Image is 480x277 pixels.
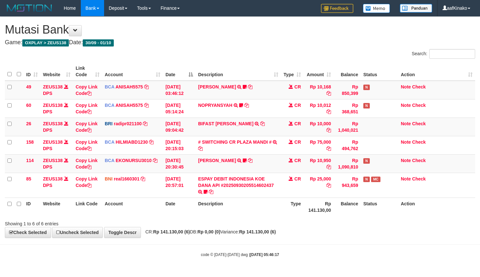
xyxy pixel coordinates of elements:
th: Action [398,198,475,216]
span: CR [294,103,301,108]
span: CR [294,139,301,145]
a: BIFAST [PERSON_NAME] [198,121,253,126]
td: Rp 494,762 [334,136,361,154]
th: Account [102,198,163,216]
span: 49 [26,84,31,89]
th: Rp 141.130,00 [304,198,334,216]
a: Note [401,158,411,163]
a: Copy radipr021100 to clipboard [143,121,147,126]
td: [DATE] 05:14:24 [163,99,196,118]
a: Note [401,121,411,126]
th: ID: activate to sort column ascending [24,62,40,81]
td: DPS [40,154,73,173]
a: Check [412,176,426,181]
td: DPS [40,136,73,154]
td: Rp 368,651 [334,99,361,118]
td: [DATE] 20:57:01 [163,173,196,198]
span: 30/09 - 01/10 [83,39,114,46]
td: Rp 10,168 [304,81,334,99]
td: DPS [40,81,73,99]
th: Website [40,198,73,216]
span: CR: DB: Variance: [142,229,276,234]
span: BCA [105,84,114,89]
td: Rp 10,950 [304,154,334,173]
a: Copy ANISAH5575 to clipboard [144,84,149,89]
span: BNI [105,176,112,181]
a: Note [401,176,411,181]
strong: [DATE] 05:46:17 [250,252,279,257]
a: Copy Link Code [76,121,98,133]
a: Copy Rp 10,950 to clipboard [326,164,331,169]
div: Showing 1 to 6 of 6 entries [5,218,195,227]
a: Check Selected [5,227,51,238]
a: Copy Link Code [76,103,98,114]
a: ZEUS138 [43,139,63,145]
a: # SWITCHING CR PLAZA MANDI # [198,139,272,145]
a: Toggle Descr [104,227,141,238]
span: CR [294,176,301,181]
td: [DATE] 20:30:45 [163,154,196,173]
label: Search: [412,49,475,59]
a: Copy # SWITCHING CR PLAZA MANDI # to clipboard [198,146,203,151]
a: Uncheck Selected [52,227,103,238]
th: Link Code [73,198,102,216]
a: Copy real1660301 to clipboard [141,176,145,181]
img: Button%20Memo.svg [363,4,390,13]
span: 60 [26,103,31,108]
td: Rp 75,000 [304,136,334,154]
img: panduan.png [400,4,432,13]
a: Copy BIFAST ERIKA S PAUN to clipboard [260,121,265,126]
a: ZEUS138 [43,176,63,181]
td: DPS [40,118,73,136]
span: CR [294,84,301,89]
th: Status [361,198,398,216]
strong: Rp 0,00 (0) [197,229,220,234]
td: [DATE] 03:46:12 [163,81,196,99]
span: CR [294,121,301,126]
a: ZEUS138 [43,121,63,126]
th: Account: activate to sort column ascending [102,62,163,81]
a: Copy NOPRYANSYAH to clipboard [244,103,249,108]
small: code © [DATE]-[DATE] dwg | [201,252,279,257]
td: Rp 1,090,810 [334,154,361,173]
span: 158 [26,139,34,145]
a: Check [412,103,426,108]
a: ZEUS138 [43,158,63,163]
strong: Rp 141.130,00 (6) [153,229,190,234]
img: MOTION_logo.png [5,3,54,13]
th: Website: activate to sort column ascending [40,62,73,81]
a: Copy Rp 10,000 to clipboard [326,128,331,133]
th: Type: activate to sort column ascending [281,62,304,81]
th: Date: activate to sort column descending [163,62,196,81]
th: Type [281,198,304,216]
a: ZEUS138 [43,84,63,89]
th: Date [163,198,196,216]
th: Description [196,198,281,216]
td: [DATE] 20:15:03 [163,136,196,154]
td: Rp 1,040,021 [334,118,361,136]
a: Copy Rp 75,000 to clipboard [326,146,331,151]
td: [DATE] 09:04:42 [163,118,196,136]
h1: Mutasi Bank [5,23,475,36]
span: 114 [26,158,34,163]
a: Check [412,84,426,89]
span: BCA [105,103,114,108]
a: Note [401,103,411,108]
th: Balance [334,62,361,81]
span: Has Note [363,177,370,182]
td: Rp 850,399 [334,81,361,99]
td: Rp 943,659 [334,173,361,198]
td: Rp 25,000 [304,173,334,198]
th: Amount: activate to sort column ascending [304,62,334,81]
a: NOPRYANSYAH [198,103,232,108]
h4: Game: Date: [5,39,475,46]
span: 85 [26,176,31,181]
th: Status [361,62,398,81]
span: Has Note [363,103,370,108]
span: BCA [105,158,114,163]
a: HILMIABD1230 [116,139,148,145]
span: BRI [105,121,112,126]
td: DPS [40,99,73,118]
a: Copy Rp 10,168 to clipboard [326,91,331,96]
a: Check [412,121,426,126]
